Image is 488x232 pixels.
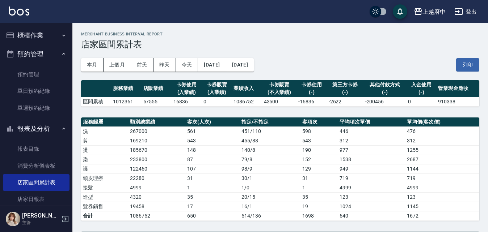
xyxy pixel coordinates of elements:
[405,192,479,202] td: 123
[405,183,479,192] td: 4999
[185,164,240,173] td: 107
[300,173,338,183] td: 31
[3,141,70,157] a: 報表目錄
[203,89,230,96] div: (入業績)
[185,173,240,183] td: 31
[185,202,240,211] td: 17
[22,219,59,226] p: 主管
[81,211,128,220] td: 合計
[3,26,70,45] button: 櫃檯作業
[128,126,185,136] td: 267000
[173,89,200,96] div: (入業績)
[128,155,185,164] td: 233800
[405,126,479,136] td: 476
[81,192,128,202] td: 造型
[81,117,479,221] table: a dense table
[338,173,405,183] td: 719
[128,145,185,155] td: 185670
[226,58,254,72] button: [DATE]
[300,164,338,173] td: 129
[329,81,362,89] div: 第三方卡券
[81,173,128,183] td: 頭皮理療
[111,97,141,106] td: 1012361
[203,81,230,89] div: 卡券販賣
[3,66,70,83] a: 預約管理
[172,97,202,106] td: 16836
[451,5,479,18] button: 登出
[142,80,172,97] th: 店販業績
[6,212,20,226] img: Person
[173,81,200,89] div: 卡券使用
[338,192,405,202] td: 123
[3,119,70,138] button: 報表及分析
[3,191,70,207] a: 店家日報表
[338,211,405,220] td: 640
[232,97,262,106] td: 1086752
[300,211,338,220] td: 1698
[128,117,185,127] th: 類別總業績
[338,126,405,136] td: 446
[128,183,185,192] td: 4999
[104,58,131,72] button: 上個月
[264,81,295,89] div: 卡券販賣
[202,97,232,106] td: 0
[185,136,240,145] td: 543
[338,145,405,155] td: 977
[300,126,338,136] td: 598
[240,202,300,211] td: 16 / 1
[240,164,300,173] td: 98 / 9
[81,97,111,106] td: 區間累積
[240,117,300,127] th: 指定/不指定
[264,89,295,96] div: (不入業績)
[3,45,70,64] button: 預約管理
[185,126,240,136] td: 561
[405,173,479,183] td: 719
[81,155,128,164] td: 染
[365,81,405,89] div: 其他付款方式
[408,89,434,96] div: (-)
[327,97,363,106] td: -2622
[142,97,172,106] td: 57555
[363,97,407,106] td: -200456
[81,145,128,155] td: 燙
[128,211,185,220] td: 1086752
[338,183,405,192] td: 4999
[185,183,240,192] td: 1
[300,202,338,211] td: 19
[436,80,479,97] th: 營業現金應收
[3,100,70,116] a: 單週預約紀錄
[128,136,185,145] td: 169210
[128,164,185,173] td: 122460
[338,164,405,173] td: 949
[232,80,262,97] th: 業績收入
[185,117,240,127] th: 客次(人次)
[131,58,153,72] button: 前天
[300,155,338,164] td: 152
[405,155,479,164] td: 2687
[329,89,362,96] div: (-)
[3,158,70,174] a: 消費分析儀表板
[81,39,479,50] h3: 店家區間累計表
[81,136,128,145] td: 剪
[3,83,70,99] a: 單日預約紀錄
[300,117,338,127] th: 客項次
[393,4,407,19] button: save
[240,145,300,155] td: 140 / 8
[240,211,300,220] td: 514/136
[411,4,449,19] button: 上越府中
[338,136,405,145] td: 312
[405,164,479,173] td: 1144
[81,202,128,211] td: 髮券銷售
[185,155,240,164] td: 87
[338,117,405,127] th: 平均項次單價
[81,164,128,173] td: 護
[3,174,70,191] a: 店家區間累計表
[405,145,479,155] td: 1255
[128,202,185,211] td: 19458
[81,32,479,36] h2: Merchant Business Interval Report
[298,81,325,89] div: 卡券使用
[240,183,300,192] td: 1 / 0
[436,97,479,106] td: 910338
[338,202,405,211] td: 1024
[300,136,338,145] td: 543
